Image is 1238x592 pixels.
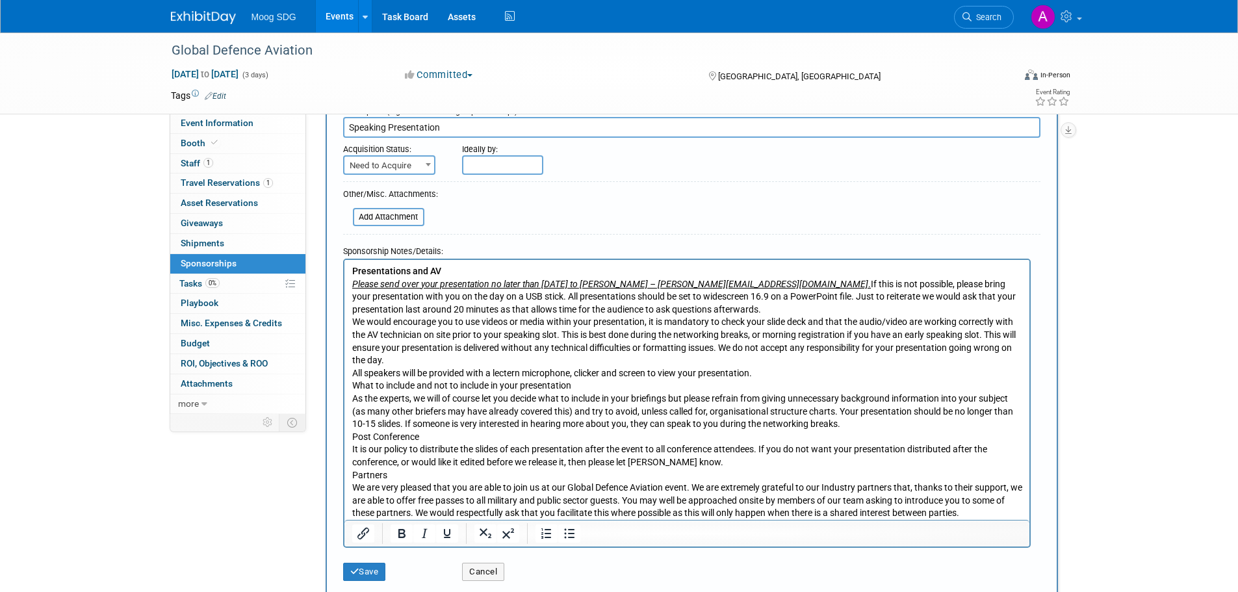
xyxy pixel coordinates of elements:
div: Ideally by: [462,138,980,155]
span: Moog SDG [251,12,296,22]
div: Event Rating [1035,89,1070,96]
span: Staff [181,158,213,168]
span: 1 [263,178,273,188]
button: Superscript [497,524,519,543]
span: Asset Reservations [181,198,258,208]
a: Budget [170,334,305,354]
a: Sponsorships [170,254,305,274]
div: Sponsorship Notes/Details: [343,240,1031,259]
span: [GEOGRAPHIC_DATA], [GEOGRAPHIC_DATA] [718,71,881,81]
button: Underline [436,524,458,543]
a: Booth [170,134,305,153]
span: Sponsorships [181,258,237,268]
a: Staff1 [170,154,305,174]
span: Playbook [181,298,218,308]
img: ExhibitDay [171,11,236,24]
div: Acquisition Status: [343,138,443,155]
iframe: Rich Text Area [344,260,1029,520]
a: Travel Reservations1 [170,174,305,193]
span: Booth [181,138,220,148]
a: Event Information [170,114,305,133]
button: Numbered list [535,524,558,543]
a: Shipments [170,234,305,253]
a: Search [954,6,1014,29]
span: Misc. Expenses & Credits [181,318,282,328]
div: Global Defence Aviation [167,39,994,62]
td: Toggle Event Tabs [279,414,305,431]
span: [DATE] [DATE] [171,68,239,80]
span: Giveaways [181,218,223,228]
a: Misc. Expenses & Credits [170,314,305,333]
span: Travel Reservations [181,177,273,188]
i: Booth reservation complete [211,139,218,146]
td: Tags [171,89,226,102]
span: Shipments [181,238,224,248]
a: Tasks0% [170,274,305,294]
img: ALYSSA Szal [1031,5,1055,29]
span: (3 days) [241,71,268,79]
a: Giveaways [170,214,305,233]
span: 0% [205,278,220,288]
td: Personalize Event Tab Strip [257,414,279,431]
a: Playbook [170,294,305,313]
button: Bullet list [558,524,580,543]
button: Italic [413,524,435,543]
a: Edit [205,92,226,101]
a: Attachments [170,374,305,394]
div: Event Format [937,68,1071,87]
span: more [178,398,199,409]
span: Need to Acquire [343,155,435,175]
button: Bold [391,524,413,543]
span: Event Information [181,118,253,128]
span: Tasks [179,278,220,289]
button: Committed [400,68,478,82]
span: ROI, Objectives & ROO [181,358,268,368]
span: Need to Acquire [344,157,434,175]
div: In-Person [1040,70,1070,80]
a: more [170,394,305,414]
span: Search [972,12,1001,22]
button: Save [343,563,386,581]
div: Other/Misc. Attachments: [343,188,438,203]
span: Attachments [181,378,233,389]
button: Subscript [474,524,496,543]
span: 1 [203,158,213,168]
a: ROI, Objectives & ROO [170,354,305,374]
button: Insert/edit link [352,524,374,543]
span: to [199,69,211,79]
span: Budget [181,338,210,348]
a: Asset Reservations [170,194,305,213]
button: Cancel [462,563,504,581]
img: Format-Inperson.png [1025,70,1038,80]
